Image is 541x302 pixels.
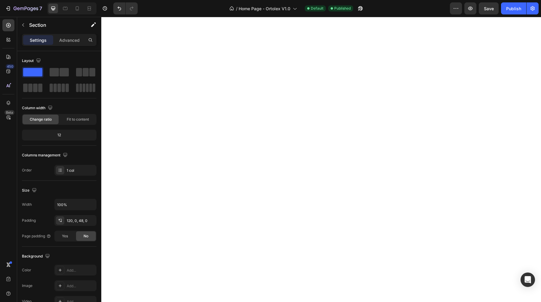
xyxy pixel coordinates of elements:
[501,2,526,14] button: Publish
[67,283,95,289] div: Add...
[22,283,32,288] div: Image
[67,168,95,173] div: 1 col
[101,17,541,302] iframe: Design area
[22,168,32,173] div: Order
[30,117,52,122] span: Change ratio
[334,6,351,11] span: Published
[22,57,42,65] div: Layout
[67,117,89,122] span: Fit to content
[239,5,290,12] span: Home Page - Ortolex V1.0
[29,21,78,29] p: Section
[506,5,521,12] div: Publish
[22,233,51,239] div: Page padding
[22,151,69,159] div: Columns management
[521,273,535,287] div: Open Intercom Messenger
[55,199,96,210] input: Auto
[22,252,51,260] div: Background
[2,2,45,14] button: 7
[67,268,95,273] div: Add...
[39,5,42,12] p: 7
[311,6,323,11] span: Default
[22,186,38,195] div: Size
[22,104,54,112] div: Column width
[113,2,138,14] div: Undo/Redo
[22,218,36,223] div: Padding
[22,202,32,207] div: Width
[6,64,14,69] div: 450
[22,267,31,273] div: Color
[84,233,88,239] span: No
[236,5,237,12] span: /
[484,6,494,11] span: Save
[5,110,14,115] div: Beta
[59,37,80,43] p: Advanced
[67,218,95,223] div: 120, 0, 48, 0
[23,131,95,139] div: 12
[30,37,47,43] p: Settings
[62,233,68,239] span: Yes
[479,2,499,14] button: Save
